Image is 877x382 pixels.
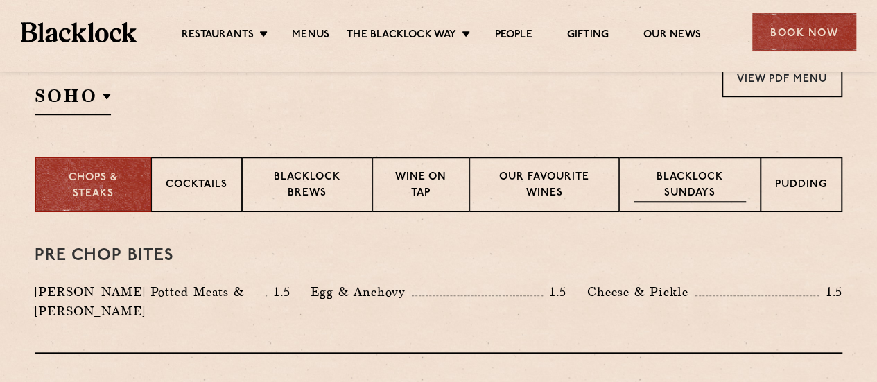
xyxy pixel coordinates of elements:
p: 1.5 [819,283,842,301]
p: Cocktails [166,177,227,195]
h2: SOHO [35,84,111,115]
p: 1.5 [543,283,566,301]
a: Menus [292,28,329,44]
p: Wine on Tap [387,170,455,202]
p: Egg & Anchovy [311,282,412,302]
img: BL_Textured_Logo-footer-cropped.svg [21,22,137,42]
a: Gifting [567,28,609,44]
a: Restaurants [182,28,254,44]
a: Our News [643,28,701,44]
p: 1.5 [267,283,290,301]
p: [PERSON_NAME] Potted Meats & [PERSON_NAME] [35,282,266,321]
p: Blacklock Sundays [634,170,746,202]
a: The Blacklock Way [347,28,456,44]
p: Blacklock Brews [257,170,358,202]
h3: Pre Chop Bites [35,247,842,265]
p: Our favourite wines [484,170,604,202]
p: Chops & Steaks [50,171,137,202]
a: People [494,28,532,44]
a: View PDF Menu [722,59,842,97]
div: Book Now [752,13,856,51]
p: Cheese & Pickle [587,282,695,302]
p: Pudding [775,177,827,195]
